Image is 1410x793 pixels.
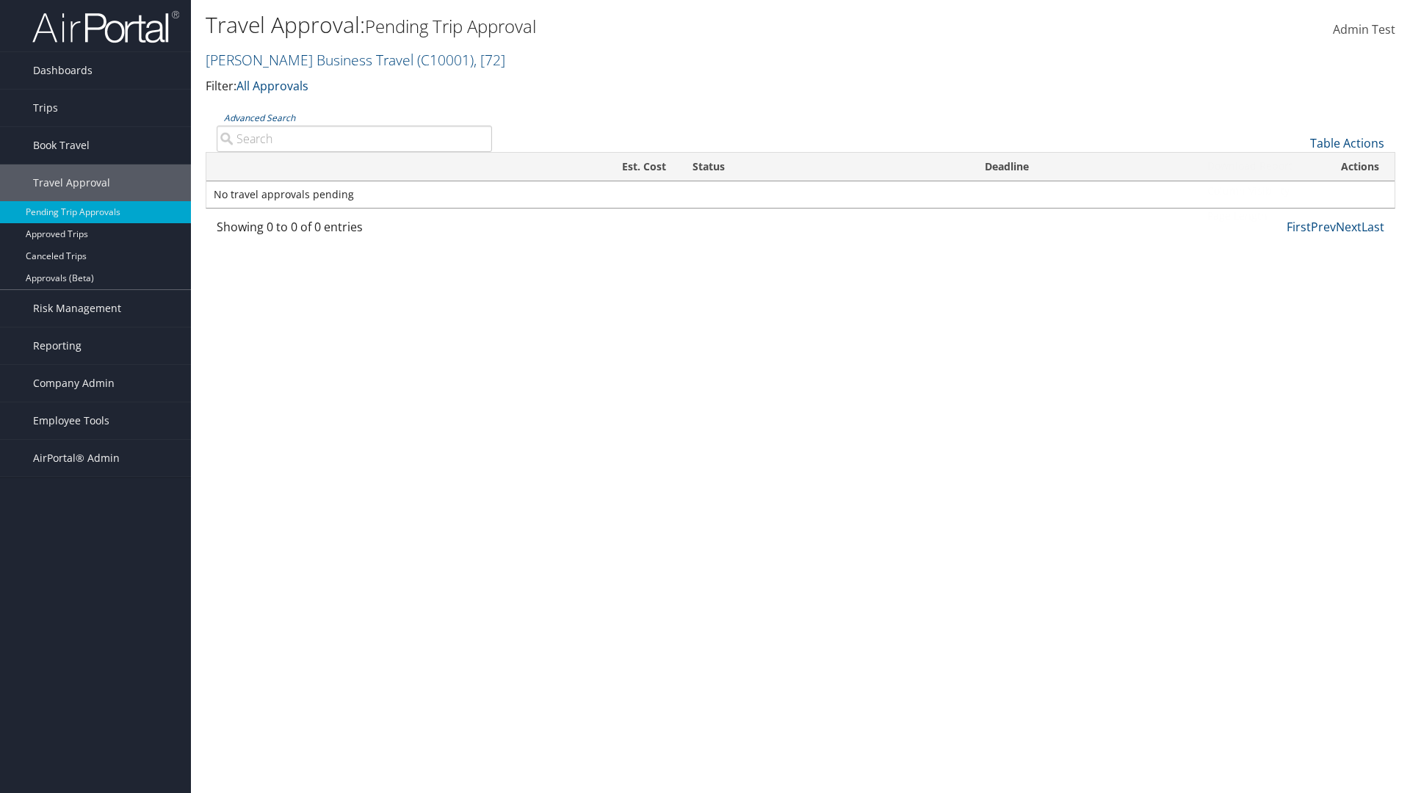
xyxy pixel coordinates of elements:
span: Risk Management [33,290,121,327]
span: Employee Tools [33,402,109,439]
a: Download Report [1201,153,1395,178]
a: Page Length [1201,203,1395,228]
a: Column Visibility [1201,178,1395,203]
span: Dashboards [33,52,93,89]
span: Trips [33,90,58,126]
span: Company Admin [33,365,115,402]
span: Travel Approval [33,164,110,201]
span: AirPortal® Admin [33,440,120,477]
span: Reporting [33,327,82,364]
span: Book Travel [33,127,90,164]
img: airportal-logo.png [32,10,179,44]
